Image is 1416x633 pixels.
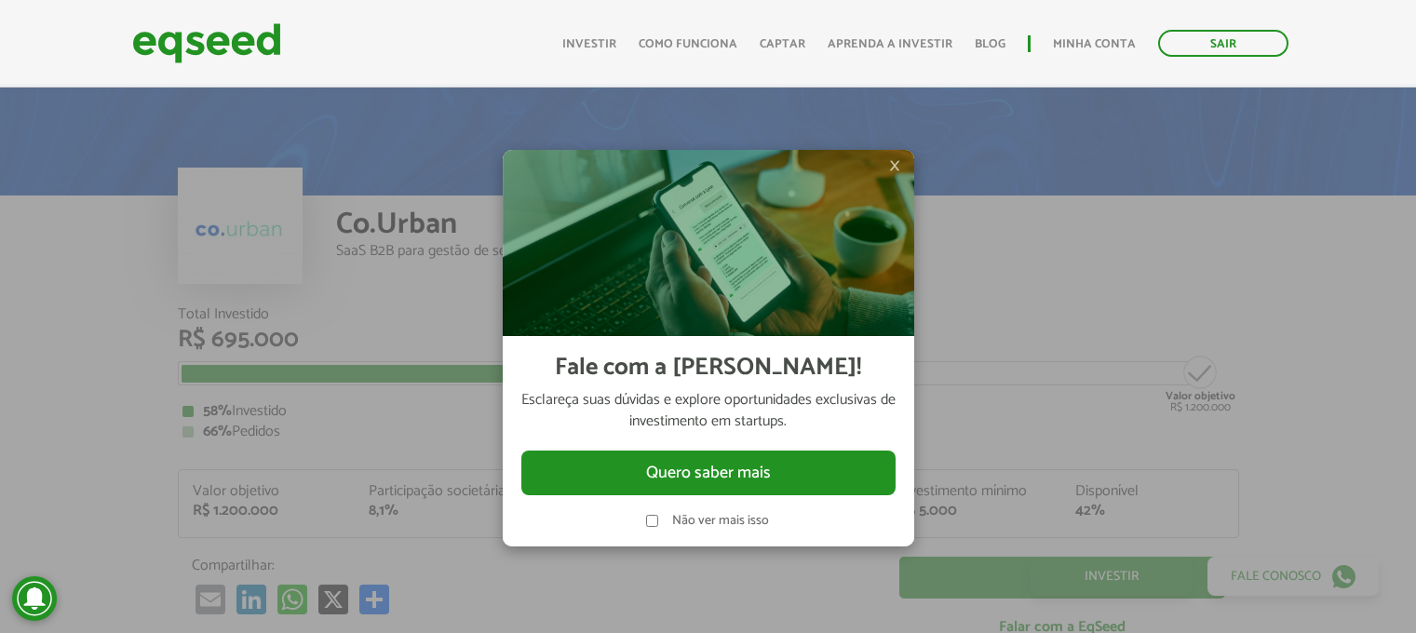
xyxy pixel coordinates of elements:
[521,390,896,432] p: Esclareça suas dúvidas e explore oportunidades exclusivas de investimento em startups.
[132,19,281,68] img: EqSeed
[521,451,896,495] button: Quero saber mais
[889,155,900,177] span: ×
[760,38,805,50] a: Captar
[1158,30,1288,57] a: Sair
[503,150,914,336] img: Imagem celular
[672,515,771,528] label: Não ver mais isso
[1053,38,1136,50] a: Minha conta
[639,38,737,50] a: Como funciona
[975,38,1005,50] a: Blog
[562,38,616,50] a: Investir
[828,38,952,50] a: Aprenda a investir
[555,355,861,382] h2: Fale com a [PERSON_NAME]!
